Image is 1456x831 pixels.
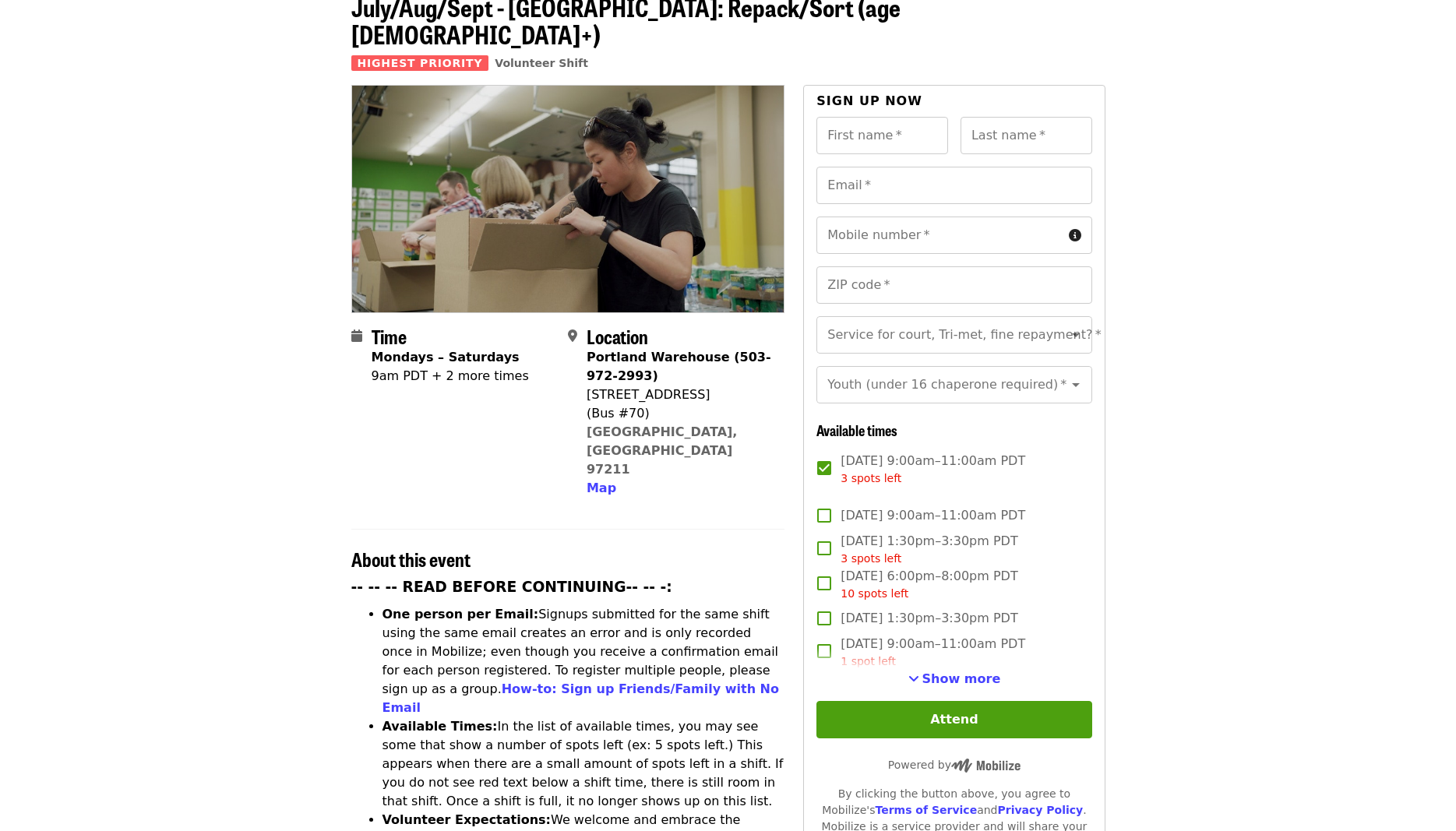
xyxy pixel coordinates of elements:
span: 1 spot left [841,655,896,667]
strong: Portland Warehouse (503-972-2993) [587,350,771,383]
span: Location [587,322,648,350]
span: 3 spots left [841,552,901,565]
div: 9am PDT + 2 more times [372,367,529,386]
a: Volunteer Shift [495,57,588,69]
strong: -- -- -- READ BEFORE CONTINUING-- -- -: [351,579,672,595]
button: Open [1065,374,1087,396]
button: Attend [816,701,1091,738]
span: Show more [922,671,1001,686]
span: [DATE] 1:30pm–3:30pm PDT [841,609,1017,628]
strong: Volunteer Expectations: [383,812,552,827]
span: Powered by [888,759,1021,771]
li: Signups submitted for the same shift using the same email creates an error and is only recorded o... [383,605,785,717]
div: (Bus #70) [587,404,772,423]
span: Time [372,322,407,350]
span: [DATE] 6:00pm–8:00pm PDT [841,567,1017,602]
input: Last name [961,117,1092,154]
strong: One person per Email: [383,607,539,621]
input: ZIP code [816,266,1091,304]
input: First name [816,117,948,154]
button: Open [1065,324,1087,346]
img: July/Aug/Sept - Portland: Repack/Sort (age 8+) organized by Oregon Food Bank [352,86,784,312]
input: Email [816,167,1091,204]
a: How-to: Sign up Friends/Family with No Email [383,681,780,715]
i: map-marker-alt icon [568,329,577,343]
strong: Mondays – Saturdays [372,350,520,364]
span: Map [587,481,616,495]
strong: Available Times: [383,719,498,734]
span: [DATE] 9:00am–11:00am PDT [841,635,1025,670]
a: [GEOGRAPHIC_DATA], [GEOGRAPHIC_DATA] 97211 [587,424,738,477]
button: See more timeslots [908,670,1001,688]
span: [DATE] 9:00am–11:00am PDT [841,452,1025,487]
img: Powered by Mobilize [951,759,1021,773]
i: circle-info icon [1069,228,1081,243]
div: [STREET_ADDRESS] [587,386,772,404]
span: 10 spots left [841,587,908,600]
span: [DATE] 1:30pm–3:30pm PDT [841,532,1017,567]
span: Sign up now [816,93,922,108]
a: Terms of Service [875,804,977,816]
input: Mobile number [816,217,1062,254]
span: 3 spots left [841,472,901,484]
span: Available times [816,420,897,440]
a: Privacy Policy [997,804,1083,816]
i: calendar icon [351,329,362,343]
span: About this event [351,545,471,572]
li: In the list of available times, you may see some that show a number of spots left (ex: 5 spots le... [383,717,785,811]
span: [DATE] 9:00am–11:00am PDT [841,506,1025,525]
span: Highest Priority [351,55,489,71]
button: Map [587,479,616,498]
